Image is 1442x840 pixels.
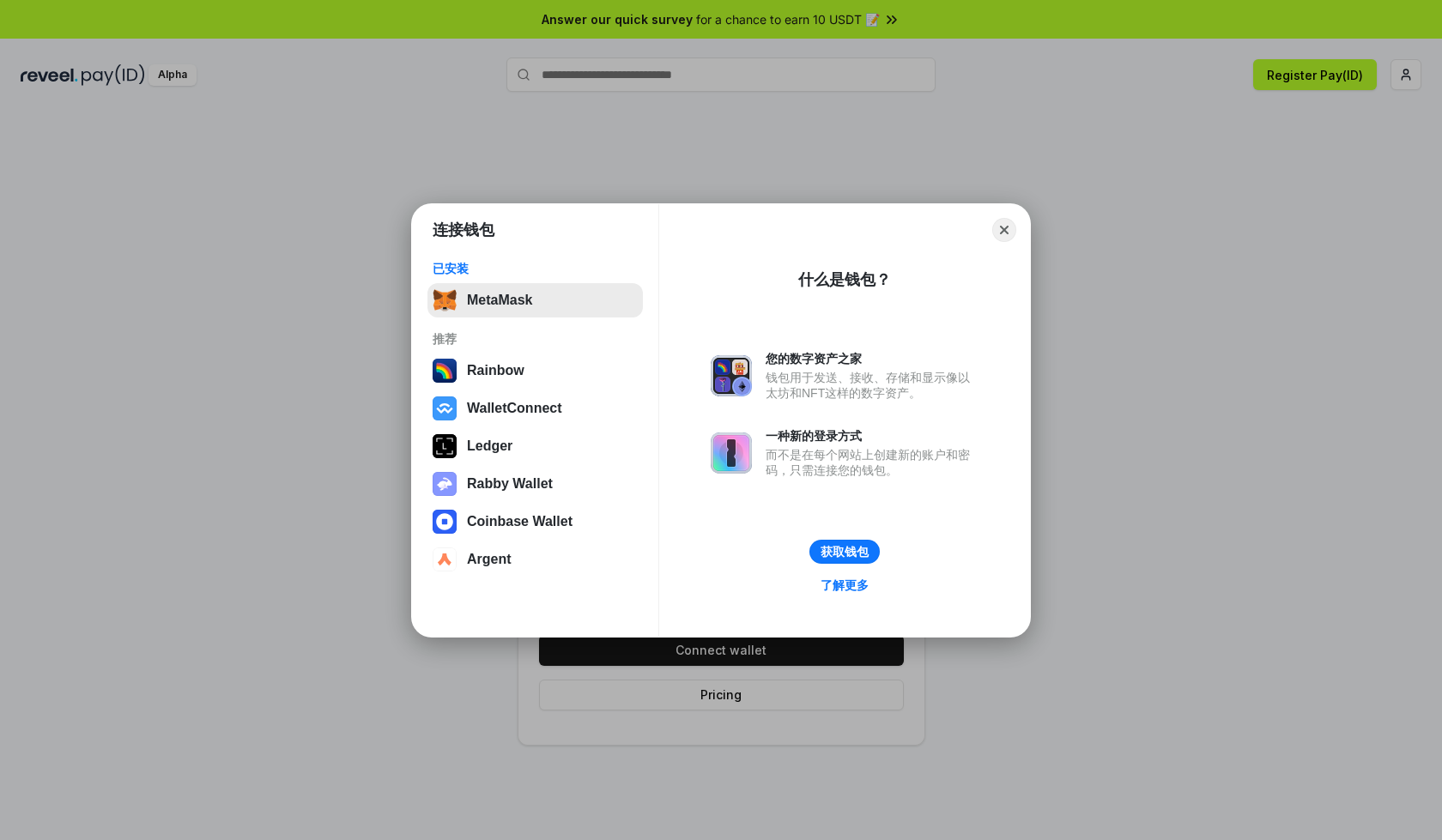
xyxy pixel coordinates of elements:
[467,401,562,416] div: WalletConnect
[467,363,524,378] div: Rainbow
[433,547,457,571] img: svg+xml,%3Csvg%20width%3D%2228%22%20height%3D%2228%22%20viewBox%3D%220%200%2028%2028%22%20fill%3D...
[766,370,978,401] div: 钱包用于发送、接收、存储和显示像以太坊和NFT这样的数字资产。
[798,269,891,290] div: 什么是钱包？
[821,577,869,593] div: 了解更多
[433,359,457,383] img: svg+xml,%3Csvg%20width%3D%22120%22%20height%3D%22120%22%20viewBox%3D%220%200%20120%20120%22%20fil...
[433,434,457,458] img: svg+xml,%3Csvg%20xmlns%3D%22http%3A%2F%2Fwww.w3.org%2F2000%2Fsvg%22%20width%3D%2228%22%20height%3...
[467,476,553,492] div: Rabby Wallet
[711,432,752,474] img: svg+xml,%3Csvg%20xmlns%3D%22http%3A%2F%2Fwww.w3.org%2F2000%2Fsvg%22%20fill%3D%22none%22%20viewBox...
[467,293,532,308] div: MetaMask
[821,544,869,559] div: 获取钱包
[810,574,879,596] a: 了解更多
[433,396,457,420] img: svg+xml,%3Csvg%20width%3D%2228%22%20height%3D%2228%22%20viewBox%3D%220%200%2028%2028%22%20fill%3D...
[433,220,494,240] h1: 连接钱包
[427,505,643,539] button: Coinbase Wallet
[766,447,978,478] div: 而不是在每个网站上创建新的账户和密码，只需连接您的钱包。
[467,438,512,454] div: Ledger
[711,355,752,396] img: svg+xml,%3Csvg%20xmlns%3D%22http%3A%2F%2Fwww.w3.org%2F2000%2Fsvg%22%20fill%3D%22none%22%20viewBox...
[433,510,457,534] img: svg+xml,%3Csvg%20width%3D%2228%22%20height%3D%2228%22%20viewBox%3D%220%200%2028%2028%22%20fill%3D...
[433,288,457,312] img: svg+xml,%3Csvg%20fill%3D%22none%22%20height%3D%2233%22%20viewBox%3D%220%200%2035%2033%22%20width%...
[766,351,978,366] div: 您的数字资产之家
[427,354,643,388] button: Rainbow
[766,428,978,444] div: 一种新的登录方式
[433,331,638,347] div: 推荐
[427,283,643,317] button: MetaMask
[433,261,638,276] div: 已安装
[433,472,457,496] img: svg+xml,%3Csvg%20xmlns%3D%22http%3A%2F%2Fwww.w3.org%2F2000%2Fsvg%22%20fill%3D%22none%22%20viewBox...
[427,542,643,577] button: Argent
[427,429,643,463] button: Ledger
[427,391,643,426] button: WalletConnect
[467,552,512,567] div: Argent
[467,514,573,529] div: Coinbase Wallet
[427,467,643,501] button: Rabby Wallet
[992,218,1016,242] button: Close
[809,540,880,564] button: 获取钱包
